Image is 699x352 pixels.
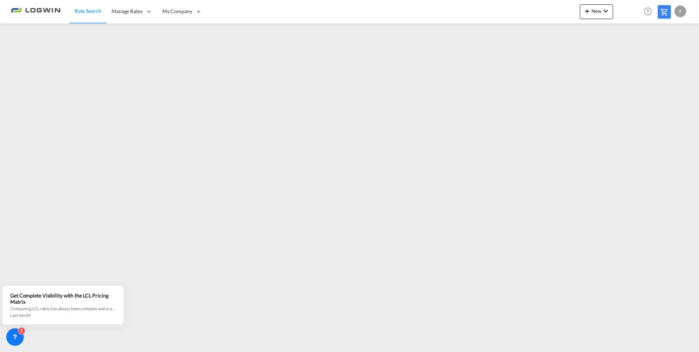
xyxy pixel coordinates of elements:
[601,7,610,15] md-icon: icon-chevron-down
[75,8,101,14] span: Rate Search
[583,7,592,15] md-icon: icon-plus 400-fg
[675,5,686,17] div: F
[642,5,654,18] span: Help
[583,8,610,14] span: New
[11,3,60,20] img: 2761ae10d95411efa20a1f5e0282d2d7.png
[580,4,613,19] button: icon-plus 400-fgNewicon-chevron-down
[642,5,658,18] div: Help
[112,8,143,15] span: Manage Rates
[162,8,192,15] span: My Company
